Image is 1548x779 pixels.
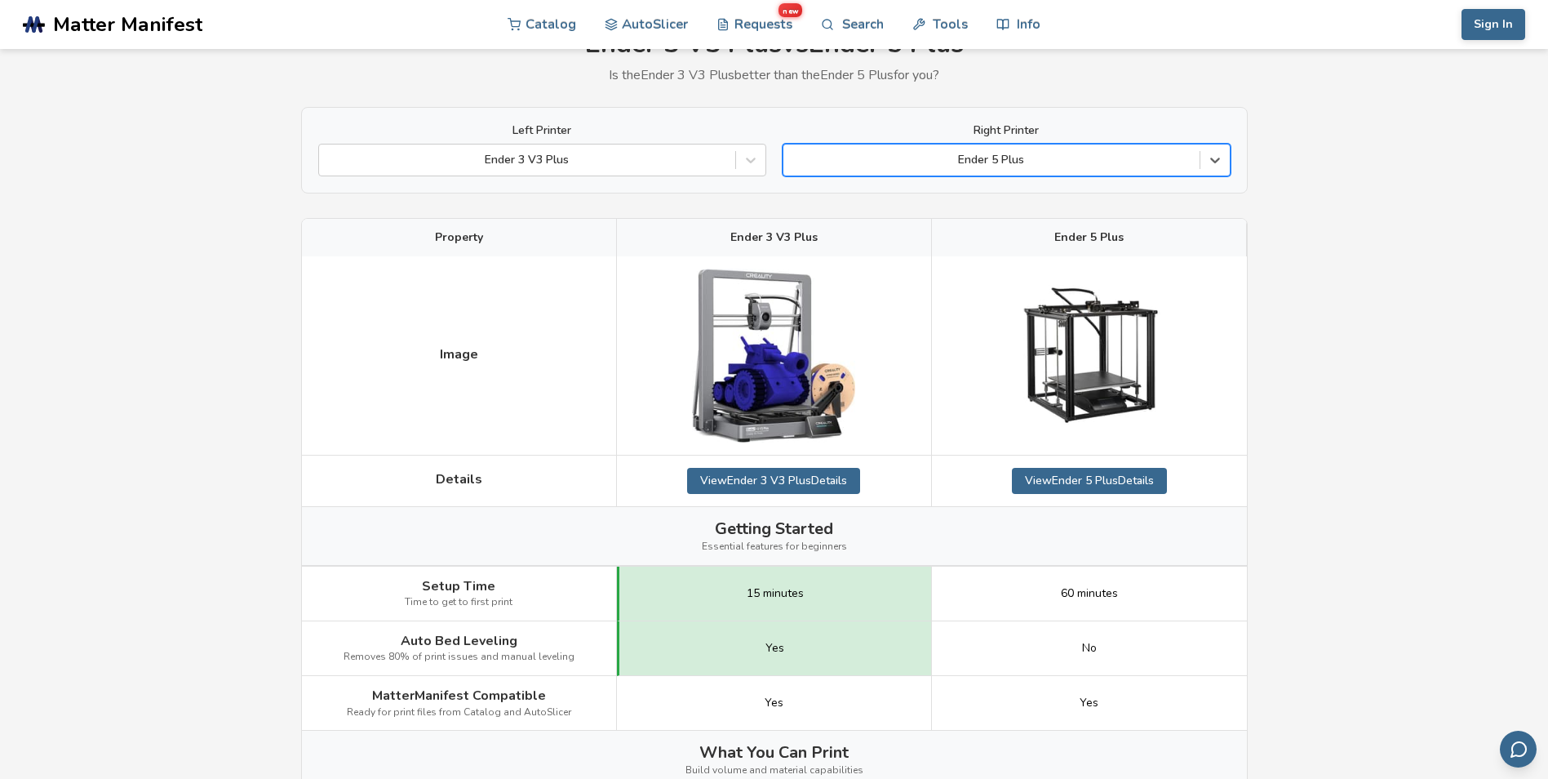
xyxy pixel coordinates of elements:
[435,231,483,244] span: Property
[747,587,804,600] span: 15 minutes
[765,642,784,655] span: Yes
[778,3,802,17] span: new
[1080,697,1098,710] span: Yes
[436,472,482,487] span: Details
[685,765,863,777] span: Build volume and material capabilities
[301,68,1248,82] p: Is the Ender 3 V3 Plus better than the Ender 5 Plus for you?
[730,231,818,244] span: Ender 3 V3 Plus
[327,154,330,167] input: Ender 3 V3 Plus
[344,652,574,663] span: Removes 80% of print issues and manual leveling
[347,707,571,719] span: Ready for print files from Catalog and AutoSlicer
[405,597,512,608] span: Time to get to first print
[1008,274,1171,438] img: Ender 5 Plus
[1054,231,1124,244] span: Ender 5 Plus
[687,468,860,494] a: ViewEnder 3 V3 PlusDetails
[702,541,847,553] span: Essential features for beginners
[440,347,478,362] span: Image
[318,124,766,137] label: Left Printer
[765,697,783,710] span: Yes
[715,519,833,538] span: Getting Started
[1500,731,1537,768] button: Send feedback via email
[1462,9,1525,40] button: Sign In
[1061,587,1118,600] span: 60 minutes
[1012,468,1167,494] a: ViewEnder 5 PlusDetails
[372,688,546,703] span: MatterManifest Compatible
[783,124,1231,137] label: Right Printer
[1082,642,1097,655] span: No
[422,579,495,594] span: Setup Time
[699,743,849,762] span: What You Can Print
[53,13,202,36] span: Matter Manifest
[401,634,517,648] span: Auto Bed Leveling
[301,29,1248,60] h1: Ender 3 V3 Plus vs Ender 5 Plus
[692,269,855,443] img: Ender 3 V3 Plus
